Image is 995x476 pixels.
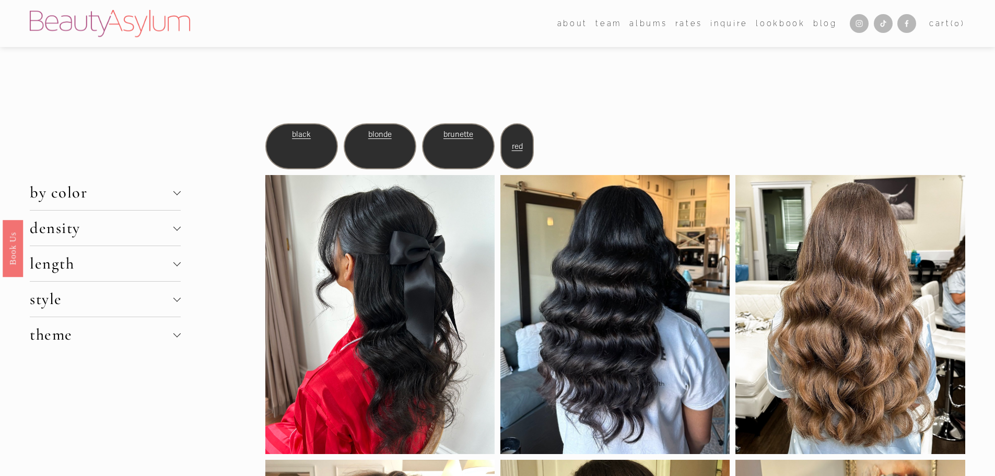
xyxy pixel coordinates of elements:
[629,16,667,31] a: albums
[292,130,311,139] a: black
[595,16,622,31] a: folder dropdown
[675,16,703,31] a: Rates
[756,16,805,31] a: Lookbook
[557,16,588,31] a: folder dropdown
[30,10,190,37] img: Beauty Asylum | Bridal Hair &amp; Makeup Charlotte &amp; Atlanta
[30,254,173,273] span: length
[813,16,837,31] a: Blog
[850,14,869,33] a: Instagram
[595,17,622,30] span: team
[929,17,965,30] a: 0 items in cart
[951,19,965,28] span: ( )
[30,325,173,344] span: theme
[368,130,392,139] a: blonde
[557,17,588,30] span: about
[897,14,916,33] a: Facebook
[710,16,748,31] a: Inquire
[30,282,181,317] button: style
[30,246,181,281] button: length
[443,130,473,139] a: brunette
[30,289,173,309] span: style
[3,219,23,276] a: Book Us
[30,175,181,210] button: by color
[954,19,961,28] span: 0
[30,317,181,352] button: theme
[30,218,173,238] span: density
[30,211,181,246] button: density
[30,183,173,202] span: by color
[512,142,523,151] a: red
[874,14,893,33] a: TikTok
